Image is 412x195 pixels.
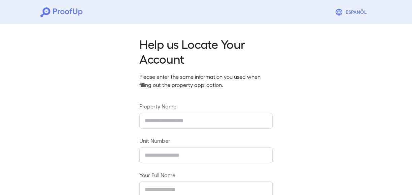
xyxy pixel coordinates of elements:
[332,5,372,19] button: Espanõl
[139,36,273,66] h2: Help us Locate Your Account
[139,73,273,89] p: Please enter the same information you used when filling out the property application.
[139,137,273,144] label: Unit Number
[139,102,273,110] label: Property Name
[139,171,273,179] label: Your Full Name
